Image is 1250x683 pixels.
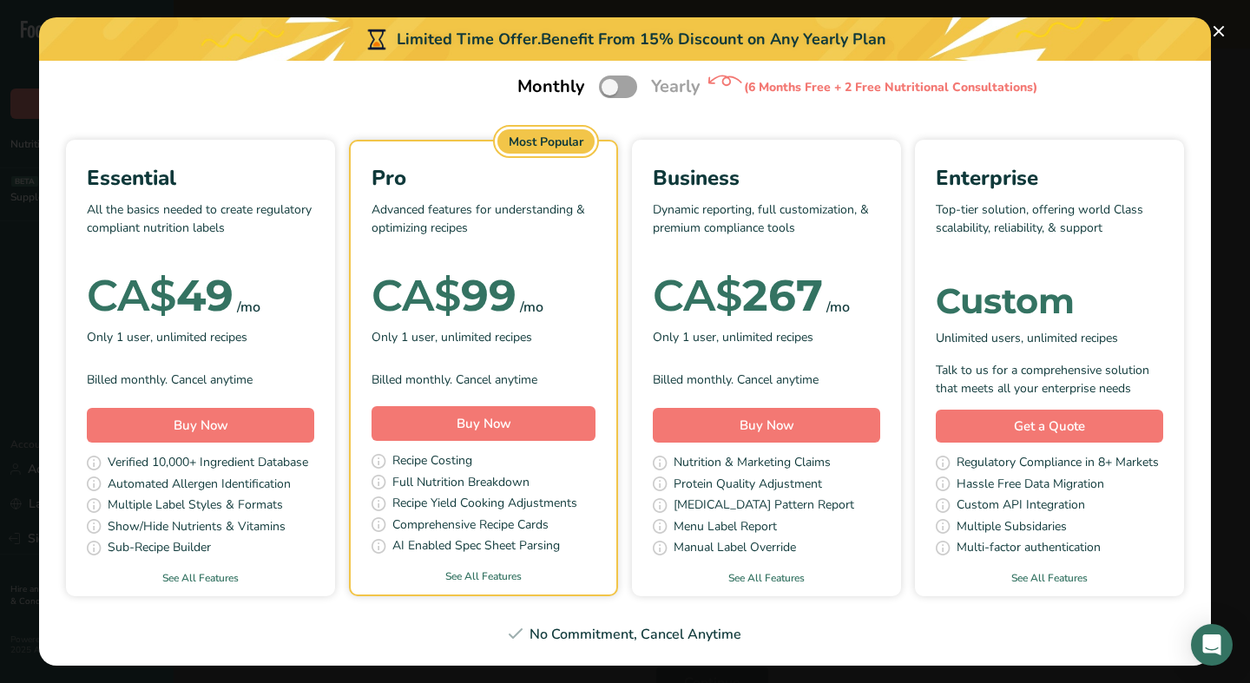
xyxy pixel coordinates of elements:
div: No Commitment, Cancel Anytime [60,624,1190,645]
span: Recipe Costing [392,451,472,473]
span: CA$ [653,269,742,322]
span: Recipe Yield Cooking Adjustments [392,494,577,516]
div: Benefit From 15% Discount on Any Yearly Plan [541,28,886,51]
span: Multiple Label Styles & Formats [108,496,283,517]
a: See All Features [915,570,1184,586]
div: /mo [237,297,260,318]
button: Buy Now [653,408,880,443]
span: Protein Quality Adjustment [674,475,822,496]
span: Yearly [651,74,701,100]
div: 49 [87,279,234,313]
span: Automated Allergen Identification [108,475,291,496]
div: /mo [826,297,850,318]
span: Only 1 user, unlimited recipes [372,328,532,346]
div: 267 [653,279,823,313]
button: Buy Now [87,408,314,443]
span: Hassle Free Data Migration [957,475,1104,496]
span: Comprehensive Recipe Cards [392,516,549,537]
span: Regulatory Compliance in 8+ Markets [957,453,1159,475]
span: Unlimited users, unlimited recipes [936,329,1118,347]
div: Billed monthly. Cancel anytime [372,371,595,389]
div: Enterprise [936,162,1163,194]
span: Multi-factor authentication [957,538,1101,560]
span: CA$ [372,269,461,322]
span: Verified 10,000+ Ingredient Database [108,453,308,475]
span: Nutrition & Marketing Claims [674,453,831,475]
p: Dynamic reporting, full customization, & premium compliance tools [653,200,880,253]
span: [MEDICAL_DATA] Pattern Report [674,496,854,517]
div: Talk to us for a comprehensive solution that meets all your enterprise needs [936,361,1163,397]
div: Business [653,162,880,194]
span: Monthly [517,74,585,100]
span: Sub-Recipe Builder [108,538,211,560]
a: Get a Quote [936,410,1163,443]
div: Pro [372,162,595,194]
span: Buy Now [457,415,511,432]
p: All the basics needed to create regulatory compliant nutrition labels [87,200,314,253]
div: Billed monthly. Cancel anytime [653,371,880,389]
span: Only 1 user, unlimited recipes [87,328,247,346]
span: Buy Now [174,417,228,434]
span: Manual Label Override [674,538,796,560]
a: See All Features [66,570,335,586]
div: Most Popular [497,129,595,154]
span: CA$ [87,269,176,322]
div: Open Intercom Messenger [1191,624,1233,666]
p: Advanced features for understanding & optimizing recipes [372,200,595,253]
span: Full Nutrition Breakdown [392,473,530,495]
a: See All Features [351,568,616,584]
button: Buy Now [372,406,595,441]
span: AI Enabled Spec Sheet Parsing [392,536,560,558]
div: Essential [87,162,314,194]
span: Multiple Subsidaries [957,517,1067,539]
div: Billed monthly. Cancel anytime [87,371,314,389]
a: See All Features [632,570,901,586]
div: Limited Time Offer. [39,17,1211,61]
div: (6 Months Free + 2 Free Nutritional Consultations) [744,78,1037,96]
span: Get a Quote [1014,417,1085,437]
div: Custom [936,284,1163,319]
div: 99 [372,279,516,313]
span: Only 1 user, unlimited recipes [653,328,813,346]
p: Top-tier solution, offering world Class scalability, reliability, & support [936,200,1163,253]
span: Buy Now [740,417,794,434]
span: Menu Label Report [674,517,777,539]
span: Custom API Integration [957,496,1085,517]
span: Show/Hide Nutrients & Vitamins [108,517,286,539]
div: /mo [520,297,543,318]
